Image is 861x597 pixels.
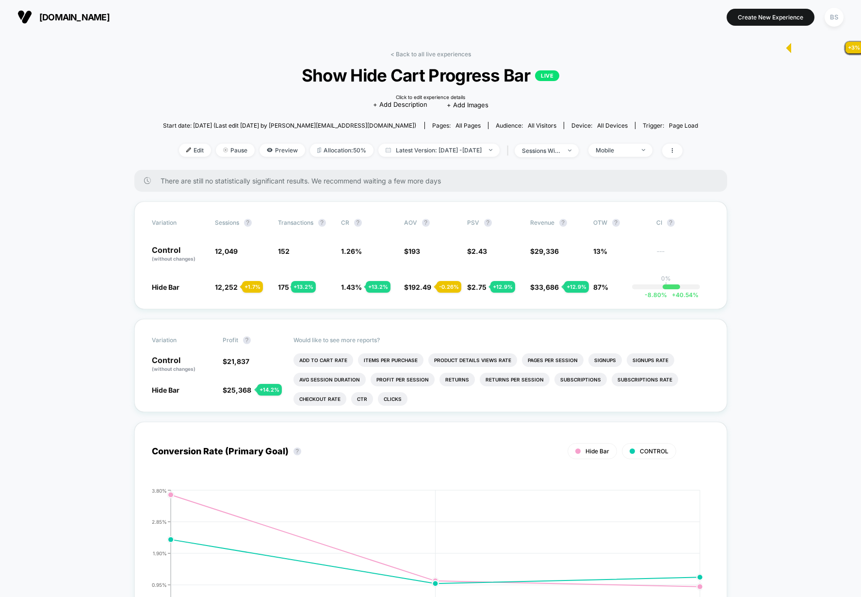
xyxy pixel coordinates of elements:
[163,122,416,129] span: Start date: [DATE] (Last edit [DATE] by [PERSON_NAME][EMAIL_ADDRESS][DOMAIN_NAME])
[404,247,420,255] span: $
[293,392,346,406] li: Checkout Rate
[257,384,282,396] div: + 14.2 %
[354,219,362,227] button: ?
[489,149,492,151] img: end
[455,122,481,129] span: all pages
[535,247,559,255] span: 29,336
[152,356,213,373] p: Control
[640,448,668,455] span: CONTROL
[559,219,567,227] button: ?
[564,281,589,293] div: + 12.9 %
[554,373,607,386] li: Subscriptions
[568,149,571,151] img: end
[422,219,430,227] button: ?
[643,122,698,129] div: Trigger:
[627,353,674,367] li: Signups Rate
[242,281,263,293] div: + 1.7 %
[396,94,465,100] div: Click to edit experience details
[215,247,238,255] span: 12,049
[244,219,252,227] button: ?
[152,518,167,524] tspan: 2.85%
[467,247,487,255] span: $
[341,219,349,226] span: CR
[490,281,515,293] div: + 12.9 %
[597,122,628,129] span: all devices
[190,65,671,85] span: Show Hide Cart Progress Bar
[152,246,205,263] p: Control
[522,353,584,367] li: Pages Per Session
[278,219,313,226] span: Transactions
[351,392,373,406] li: Ctr
[612,219,620,227] button: ?
[530,219,554,226] span: Revenue
[404,219,417,226] span: AOV
[612,373,678,386] li: Subscriptions Rate
[428,353,517,367] li: Product Details Views Rate
[504,144,515,158] span: |
[227,357,249,365] span: 21,837
[642,149,645,151] img: end
[447,101,488,109] span: + Add Images
[293,336,710,344] p: Would like to see more reports?
[535,283,559,291] span: 33,686
[153,550,167,556] tspan: 1.90%
[152,487,167,493] tspan: 3.80%
[404,283,431,291] span: $
[260,144,305,157] span: Preview
[293,448,301,455] button: ?
[667,291,699,298] span: 40.54 %
[358,353,423,367] li: Items Per Purchase
[15,9,113,25] button: [DOMAIN_NAME]
[278,283,289,291] span: 175
[223,148,228,152] img: end
[665,282,667,289] p: |
[585,448,609,455] span: Hide Bar
[152,256,195,262] span: (without changes)
[645,291,667,298] span: -8.80 %
[161,177,708,185] span: There are still no statistically significant results. We recommend waiting a few more days
[318,219,326,227] button: ?
[278,247,290,255] span: 152
[471,283,487,291] span: 2.75
[186,148,191,152] img: edit
[216,144,255,157] span: Pause
[17,10,32,24] img: Visually logo
[223,386,251,394] span: $
[215,283,238,291] span: 12,252
[661,275,671,282] p: 0%
[152,283,179,291] span: Hide Bar
[366,281,390,293] div: + 13.2 %
[243,336,251,344] button: ?
[467,219,479,226] span: PSV
[530,247,559,255] span: $
[408,283,431,291] span: 192.49
[386,148,391,152] img: calendar
[656,219,710,227] span: CI
[341,247,362,255] span: 1.26 %
[588,353,622,367] li: Signups
[528,122,556,129] span: All Visitors
[152,386,179,394] span: Hide Bar
[152,581,167,587] tspan: 0.95%
[373,100,427,110] span: + Add Description
[467,283,487,291] span: $
[672,291,676,298] span: +
[152,366,195,372] span: (without changes)
[727,9,814,26] button: Create New Experience
[291,281,316,293] div: + 13.2 %
[530,283,559,291] span: $
[437,281,461,293] div: - 0.26 %
[593,283,608,291] span: 87%
[408,247,420,255] span: 193
[432,122,481,129] div: Pages:
[593,247,607,255] span: 13%
[496,122,556,129] div: Audience:
[522,147,561,154] div: sessions with impression
[378,144,500,157] span: Latest Version: [DATE] - [DATE]
[480,373,550,386] li: Returns Per Session
[669,122,698,129] span: Page Load
[484,219,492,227] button: ?
[535,70,559,81] p: LIVE
[667,219,675,227] button: ?
[227,386,251,394] span: 25,368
